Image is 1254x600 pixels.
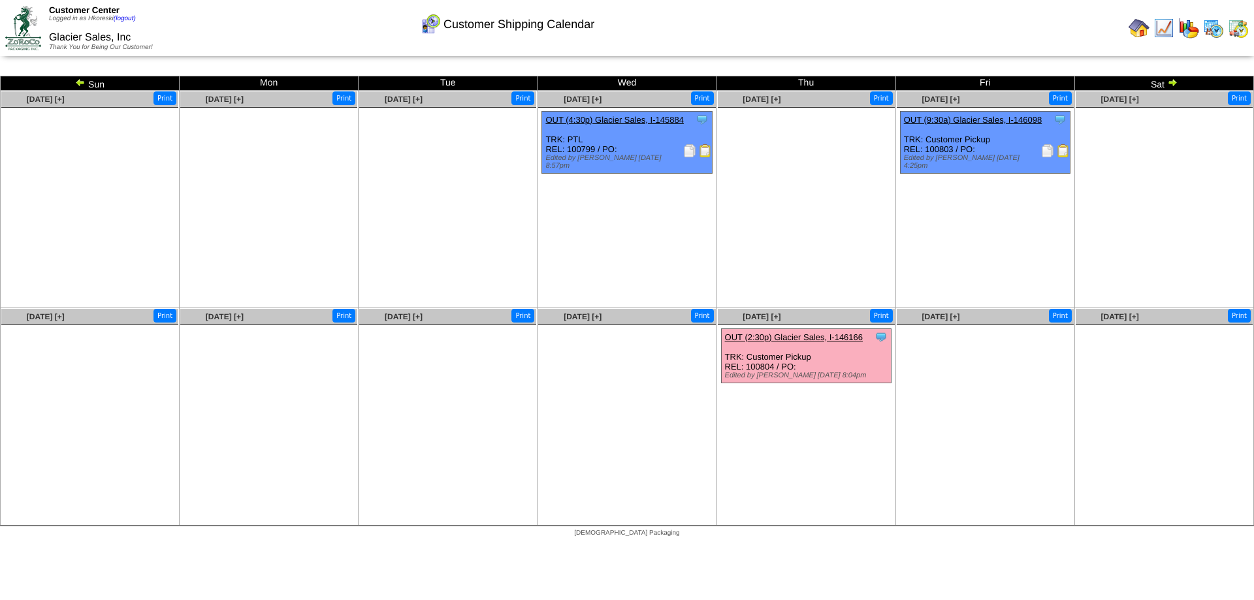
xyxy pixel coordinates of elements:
[420,14,441,35] img: calendarcustomer.gif
[1049,91,1072,105] button: Print
[180,76,359,91] td: Mon
[691,309,714,323] button: Print
[27,312,65,321] a: [DATE] [+]
[385,95,423,104] a: [DATE] [+]
[743,95,780,104] a: [DATE] [+]
[564,312,602,321] a: [DATE] [+]
[1041,144,1054,157] img: Packing Slip
[359,76,538,91] td: Tue
[1228,309,1251,323] button: Print
[922,95,959,104] a: [DATE] [+]
[904,115,1042,125] a: OUT (9:30a) Glacier Sales, I-146098
[699,144,712,157] img: Bill of Lading
[443,18,594,31] span: Customer Shipping Calendar
[1178,18,1199,39] img: graph.gif
[545,115,683,125] a: OUT (4:30p) Glacier Sales, I-145884
[900,112,1070,174] div: TRK: Customer Pickup REL: 100803 / PO:
[564,95,602,104] a: [DATE] [+]
[545,154,711,170] div: Edited by [PERSON_NAME] [DATE] 8:57pm
[1153,18,1174,39] img: line_graph.gif
[1101,312,1139,321] a: [DATE] [+]
[542,112,712,174] div: TRK: PTL REL: 100799 / PO:
[49,44,153,51] span: Thank You for Being Our Customer!
[114,15,136,22] a: (logout)
[574,529,679,537] span: [DEMOGRAPHIC_DATA] Packaging
[725,332,863,342] a: OUT (2:30p) Glacier Sales, I-146166
[895,76,1074,91] td: Fri
[1203,18,1224,39] img: calendarprod.gif
[716,76,895,91] td: Thu
[332,309,355,323] button: Print
[904,154,1070,170] div: Edited by [PERSON_NAME] [DATE] 4:25pm
[332,91,355,105] button: Print
[1228,91,1251,105] button: Print
[696,113,709,126] img: Tooltip
[538,76,716,91] td: Wed
[1,76,180,91] td: Sun
[75,77,86,87] img: arrowleft.gif
[511,91,534,105] button: Print
[870,91,893,105] button: Print
[875,330,888,343] img: Tooltip
[206,312,244,321] a: [DATE] [+]
[743,312,780,321] a: [DATE] [+]
[1049,309,1072,323] button: Print
[27,95,65,104] a: [DATE] [+]
[1228,18,1249,39] img: calendarinout.gif
[683,144,696,157] img: Packing Slip
[725,371,891,379] div: Edited by [PERSON_NAME] [DATE] 8:04pm
[721,329,891,383] div: TRK: Customer Pickup REL: 100804 / PO:
[206,95,244,104] a: [DATE] [+]
[5,6,41,50] img: ZoRoCo_Logo(Green%26Foil)%20jpg.webp
[1129,18,1149,39] img: home.gif
[922,312,959,321] a: [DATE] [+]
[1074,76,1253,91] td: Sat
[1167,77,1178,87] img: arrowright.gif
[511,309,534,323] button: Print
[870,309,893,323] button: Print
[385,312,423,321] a: [DATE] [+]
[153,91,176,105] button: Print
[1057,144,1070,157] img: Bill of Lading
[691,91,714,105] button: Print
[49,5,120,15] span: Customer Center
[1101,95,1139,104] a: [DATE] [+]
[1053,113,1067,126] img: Tooltip
[49,32,131,43] span: Glacier Sales, Inc
[153,309,176,323] button: Print
[49,15,136,22] span: Logged in as Hkoreski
